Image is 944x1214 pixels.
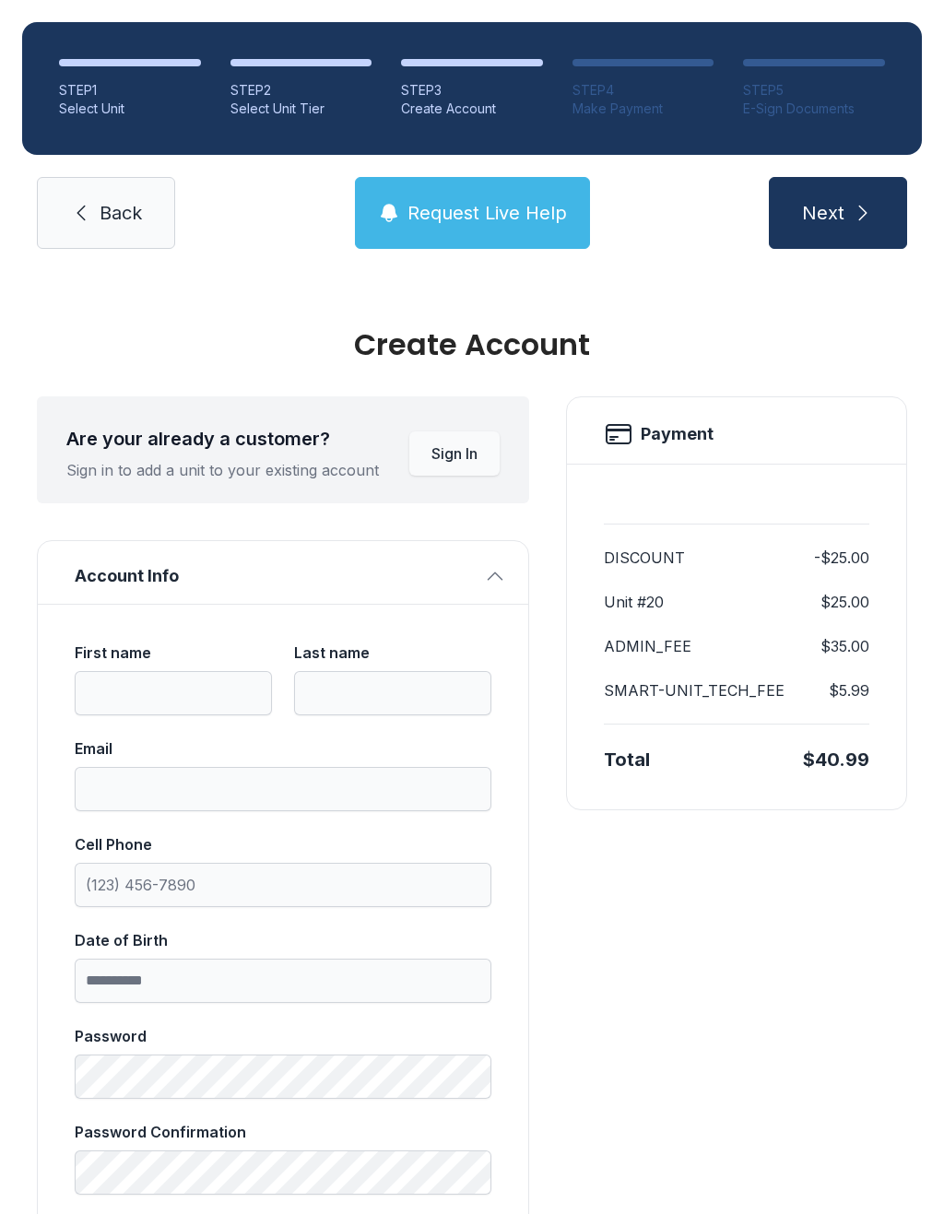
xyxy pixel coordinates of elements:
[75,671,272,715] input: First name
[829,679,869,701] dd: $5.99
[604,747,650,772] div: Total
[407,200,567,226] span: Request Live Help
[75,833,491,855] div: Cell Phone
[75,863,491,907] input: Cell Phone
[66,426,379,452] div: Are your already a customer?
[75,929,491,951] div: Date of Birth
[100,200,142,226] span: Back
[802,200,844,226] span: Next
[38,541,528,604] button: Account Info
[75,1121,491,1143] div: Password Confirmation
[230,81,372,100] div: STEP 2
[814,547,869,569] dd: -$25.00
[294,642,491,664] div: Last name
[37,330,907,359] div: Create Account
[820,591,869,613] dd: $25.00
[294,671,491,715] input: Last name
[401,81,543,100] div: STEP 3
[572,100,714,118] div: Make Payment
[75,1150,491,1195] input: Password Confirmation
[75,767,491,811] input: Email
[75,563,477,589] span: Account Info
[75,737,491,760] div: Email
[59,81,201,100] div: STEP 1
[604,635,691,657] dt: ADMIN_FEE
[401,100,543,118] div: Create Account
[431,442,478,465] span: Sign In
[604,591,664,613] dt: Unit #20
[75,959,491,1003] input: Date of Birth
[75,642,272,664] div: First name
[572,81,714,100] div: STEP 4
[604,679,785,701] dt: SMART-UNIT_TECH_FEE
[743,100,885,118] div: E-Sign Documents
[59,100,201,118] div: Select Unit
[743,81,885,100] div: STEP 5
[66,459,379,481] div: Sign in to add a unit to your existing account
[75,1025,491,1047] div: Password
[820,635,869,657] dd: $35.00
[641,421,714,447] h2: Payment
[803,747,869,772] div: $40.99
[75,1055,491,1099] input: Password
[230,100,372,118] div: Select Unit Tier
[604,547,685,569] dt: DISCOUNT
